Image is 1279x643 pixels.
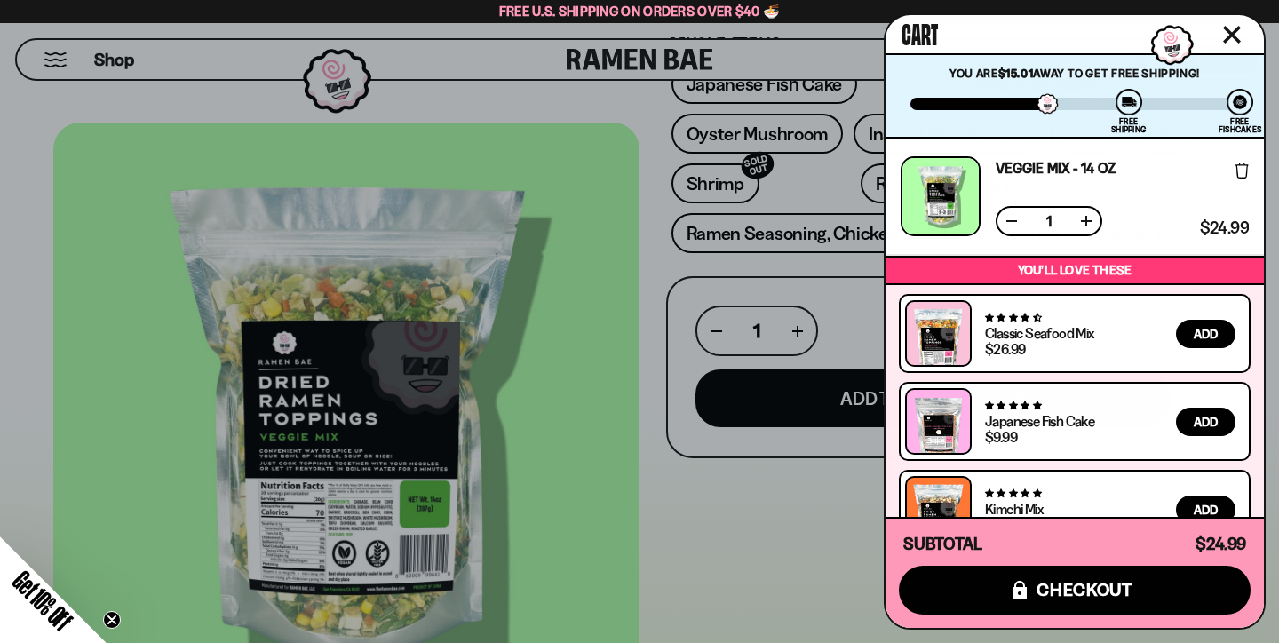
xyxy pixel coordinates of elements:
p: You’ll love these [890,262,1259,279]
button: Add [1176,408,1235,436]
div: $9.99 [985,430,1017,444]
span: 1 [1035,214,1063,228]
span: Add [1194,504,1218,516]
span: 4.76 stars [985,488,1041,499]
span: checkout [1037,580,1133,599]
a: Kimchi Mix [985,500,1043,518]
button: Close teaser [103,611,121,629]
p: You are away to get Free Shipping! [910,66,1239,80]
div: Free Fishcakes [1219,117,1262,133]
a: Japanese Fish Cake [985,412,1094,430]
span: Free U.S. Shipping on Orders over $40 🍜 [499,3,781,20]
span: 4.68 stars [985,312,1041,323]
button: Close cart [1219,21,1245,48]
button: Add [1176,320,1235,348]
a: Veggie Mix - 14 OZ [996,161,1116,175]
strong: $15.01 [998,66,1034,80]
span: Cart [902,14,938,50]
a: Classic Seafood Mix [985,324,1094,342]
span: Add [1194,416,1218,428]
button: Add [1176,496,1235,524]
button: checkout [899,566,1251,615]
h4: Subtotal [903,536,982,553]
span: Get 10% Off [8,566,77,635]
div: $26.99 [985,342,1025,356]
span: $24.99 [1200,220,1249,236]
div: Free Shipping [1111,117,1146,133]
span: $24.99 [1196,534,1246,554]
span: Add [1194,328,1218,340]
span: 4.76 stars [985,400,1041,411]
